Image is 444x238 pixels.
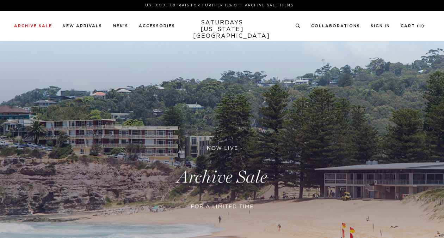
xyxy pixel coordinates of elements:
a: Accessories [139,24,175,28]
a: SATURDAYS[US_STATE][GEOGRAPHIC_DATA] [193,19,251,40]
a: Cart (0) [401,24,425,28]
a: Collaborations [311,24,360,28]
a: New Arrivals [63,24,102,28]
a: Men's [113,24,128,28]
p: Use Code EXTRA15 for Further 15% Off Archive Sale Items [17,3,422,8]
a: Archive Sale [14,24,52,28]
a: Sign In [371,24,390,28]
small: 0 [419,25,422,28]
